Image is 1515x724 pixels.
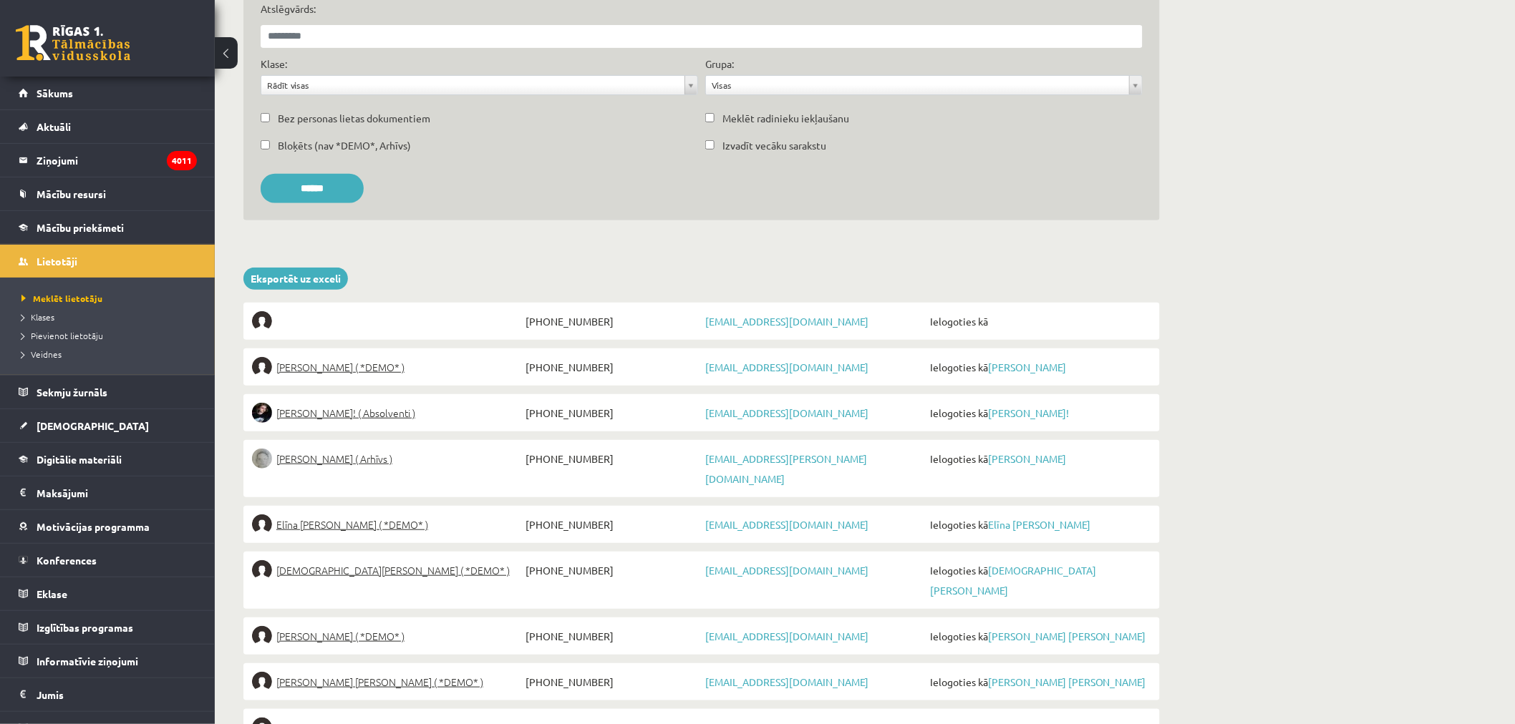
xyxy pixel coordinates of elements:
a: [EMAIL_ADDRESS][PERSON_NAME][DOMAIN_NAME] [705,452,867,485]
img: Kristofers Bruno Fišers [252,672,272,692]
a: Eklase [19,577,197,610]
img: Roberts Robijs Fārenhorsts [252,626,272,646]
label: Grupa: [705,57,734,72]
a: Elīna [PERSON_NAME] ( *DEMO* ) [252,514,522,534]
span: Digitālie materiāli [37,453,122,466]
span: Informatīvie ziņojumi [37,655,138,667]
span: Aktuāli [37,120,71,133]
a: Visas [706,76,1142,94]
span: Ielogoties kā [926,560,1151,600]
a: [PERSON_NAME] [PERSON_NAME] [988,630,1146,642]
img: Elīna Jolanta Bunce [252,514,272,534]
span: [PERSON_NAME] ( Arhīvs ) [276,449,392,469]
a: [PERSON_NAME] [PERSON_NAME] ( *DEMO* ) [252,672,522,692]
legend: Ziņojumi [37,144,197,177]
span: Ielogoties kā [926,311,1151,331]
span: Visas [712,76,1123,94]
span: Mācību resursi [37,187,106,200]
span: Klases [21,311,54,323]
span: Jumis [37,688,64,701]
a: [EMAIL_ADDRESS][DOMAIN_NAME] [705,315,868,328]
a: [EMAIL_ADDRESS][DOMAIN_NAME] [705,361,868,373]
a: Sākums [19,77,197,109]
a: Meklēt lietotāju [21,292,200,305]
a: Rādīt visas [261,76,697,94]
a: Motivācijas programma [19,510,197,543]
span: Eklase [37,587,67,600]
a: Rīgas 1. Tālmācības vidusskola [16,25,130,61]
a: [EMAIL_ADDRESS][DOMAIN_NAME] [705,675,868,688]
span: [PHONE_NUMBER] [522,311,702,331]
span: Motivācijas programma [37,520,150,533]
span: Mācību priekšmeti [37,221,124,234]
span: [PERSON_NAME] ( *DEMO* ) [276,357,405,377]
a: Aktuāli [19,110,197,143]
a: [PERSON_NAME] [988,361,1066,373]
span: [DEMOGRAPHIC_DATA] [37,419,149,432]
span: Izglītības programas [37,621,133,634]
a: Informatīvie ziņojumi [19,645,197,677]
label: Meklēt radinieku iekļaušanu [722,111,849,126]
a: Ziņojumi4011 [19,144,197,177]
span: [PERSON_NAME] ( *DEMO* ) [276,626,405,646]
a: Digitālie materiāli [19,443,197,476]
span: [PERSON_NAME] [PERSON_NAME] ( *DEMO* ) [276,672,483,692]
a: [EMAIL_ADDRESS][DOMAIN_NAME] [705,564,868,577]
a: Elīna [PERSON_NAME] [988,518,1090,531]
span: [PHONE_NUMBER] [522,672,702,692]
span: Ielogoties kā [926,357,1151,377]
a: Maksājumi [19,476,197,509]
a: [PERSON_NAME] ( *DEMO* ) [252,357,522,377]
span: Sekmju žurnāls [37,386,107,398]
span: Pievienot lietotāju [21,330,103,341]
span: Rādīt visas [267,76,679,94]
a: [EMAIL_ADDRESS][DOMAIN_NAME] [705,630,868,642]
a: Mācību priekšmeti [19,211,197,244]
a: [PERSON_NAME] [988,452,1066,465]
label: Bloķēts (nav *DEMO*, Arhīvs) [278,138,411,153]
span: [PHONE_NUMBER] [522,560,702,580]
span: [PHONE_NUMBER] [522,357,702,377]
span: Ielogoties kā [926,672,1151,692]
legend: Maksājumi [37,476,197,509]
span: [DEMOGRAPHIC_DATA][PERSON_NAME] ( *DEMO* ) [276,560,510,580]
a: [DEMOGRAPHIC_DATA] [19,409,197,442]
span: Lietotāji [37,255,77,268]
a: [PERSON_NAME] ( Arhīvs ) [252,449,522,469]
span: Sākums [37,87,73,99]
a: [PERSON_NAME] [PERSON_NAME] [988,675,1146,688]
a: Izglītības programas [19,611,197,644]
a: [PERSON_NAME] ( *DEMO* ) [252,626,522,646]
a: Klases [21,310,200,323]
label: Klase: [261,57,287,72]
span: [PHONE_NUMBER] [522,514,702,534]
span: Ielogoties kā [926,514,1151,534]
span: Meklēt lietotāju [21,293,102,304]
a: [EMAIL_ADDRESS][DOMAIN_NAME] [705,518,868,531]
a: [PERSON_NAME]! [988,406,1069,419]
a: [PERSON_NAME]! ( Absolventi ) [252,403,522,423]
label: Bez personas lietas dokumentiem [278,111,430,126]
a: Mācību resursi [19,177,197,210]
img: Sofija Anrio-Karlauska! [252,403,272,423]
span: [PERSON_NAME]! ( Absolventi ) [276,403,415,423]
img: Lelde Braune [252,449,272,469]
a: Lietotāji [19,245,197,278]
a: Jumis [19,678,197,711]
label: Atslēgvārds: [261,1,1143,16]
a: Veidnes [21,348,200,361]
span: Ielogoties kā [926,449,1151,469]
span: Konferences [37,554,97,567]
span: [PHONE_NUMBER] [522,449,702,469]
a: [DEMOGRAPHIC_DATA][PERSON_NAME] ( *DEMO* ) [252,560,522,580]
img: Elīna Elizabete Ancveriņa [252,357,272,377]
span: Ielogoties kā [926,626,1151,646]
a: [EMAIL_ADDRESS][DOMAIN_NAME] [705,406,868,419]
i: 4011 [167,151,197,170]
span: [PHONE_NUMBER] [522,403,702,423]
span: Veidnes [21,348,62,360]
a: Konferences [19,544,197,577]
span: Elīna [PERSON_NAME] ( *DEMO* ) [276,514,428,534]
label: Izvadīt vecāku sarakstu [722,138,826,153]
span: [PHONE_NUMBER] [522,626,702,646]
